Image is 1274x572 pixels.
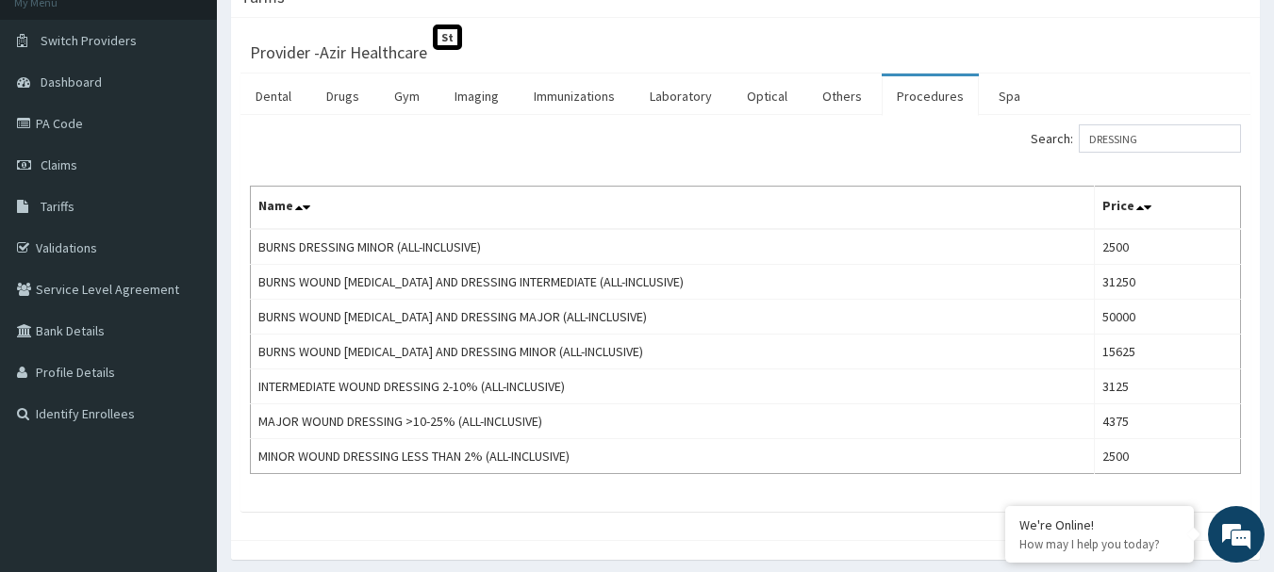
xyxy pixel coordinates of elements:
td: MAJOR WOUND DRESSING >10-25% (ALL-INCLUSIVE) [251,404,1095,439]
th: Price [1095,187,1241,230]
label: Search: [1031,124,1241,153]
textarea: Type your message and hit 'Enter' [9,376,359,442]
a: Others [807,76,877,116]
span: Tariffs [41,198,74,215]
p: How may I help you today? [1019,536,1180,552]
input: Search: [1079,124,1241,153]
td: 15625 [1095,335,1241,369]
td: 2500 [1095,439,1241,474]
a: Procedures [882,76,979,116]
a: Dental [240,76,306,116]
h3: Provider - Azir Healthcare [250,44,427,61]
div: We're Online! [1019,516,1180,533]
a: Drugs [311,76,374,116]
img: d_794563401_company_1708531726252_794563401 [35,94,76,141]
span: Dashboard [41,74,102,90]
td: 31250 [1095,265,1241,300]
a: Immunizations [519,76,630,116]
td: BURNS WOUND [MEDICAL_DATA] AND DRESSING MINOR (ALL-INCLUSIVE) [251,335,1095,369]
span: Switch Providers [41,32,137,49]
td: 50000 [1095,300,1241,335]
a: Spa [984,76,1035,116]
td: 4375 [1095,404,1241,439]
a: Gym [379,76,435,116]
td: BURNS WOUND [MEDICAL_DATA] AND DRESSING INTERMEDIATE (ALL-INCLUSIVE) [251,265,1095,300]
a: Optical [732,76,802,116]
th: Name [251,187,1095,230]
span: We're online! [109,168,260,358]
span: Claims [41,156,77,173]
div: Chat with us now [98,106,317,130]
div: Minimize live chat window [309,9,355,55]
td: MINOR WOUND DRESSING LESS THAN 2% (ALL-INCLUSIVE) [251,439,1095,474]
a: Laboratory [635,76,727,116]
td: BURNS DRESSING MINOR (ALL-INCLUSIVE) [251,229,1095,265]
td: 2500 [1095,229,1241,265]
td: BURNS WOUND [MEDICAL_DATA] AND DRESSING MAJOR (ALL-INCLUSIVE) [251,300,1095,335]
td: 3125 [1095,369,1241,404]
td: INTERMEDIATE WOUND DRESSING 2-10% (ALL-INCLUSIVE) [251,369,1095,404]
span: St [433,25,462,50]
a: Imaging [439,76,514,116]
